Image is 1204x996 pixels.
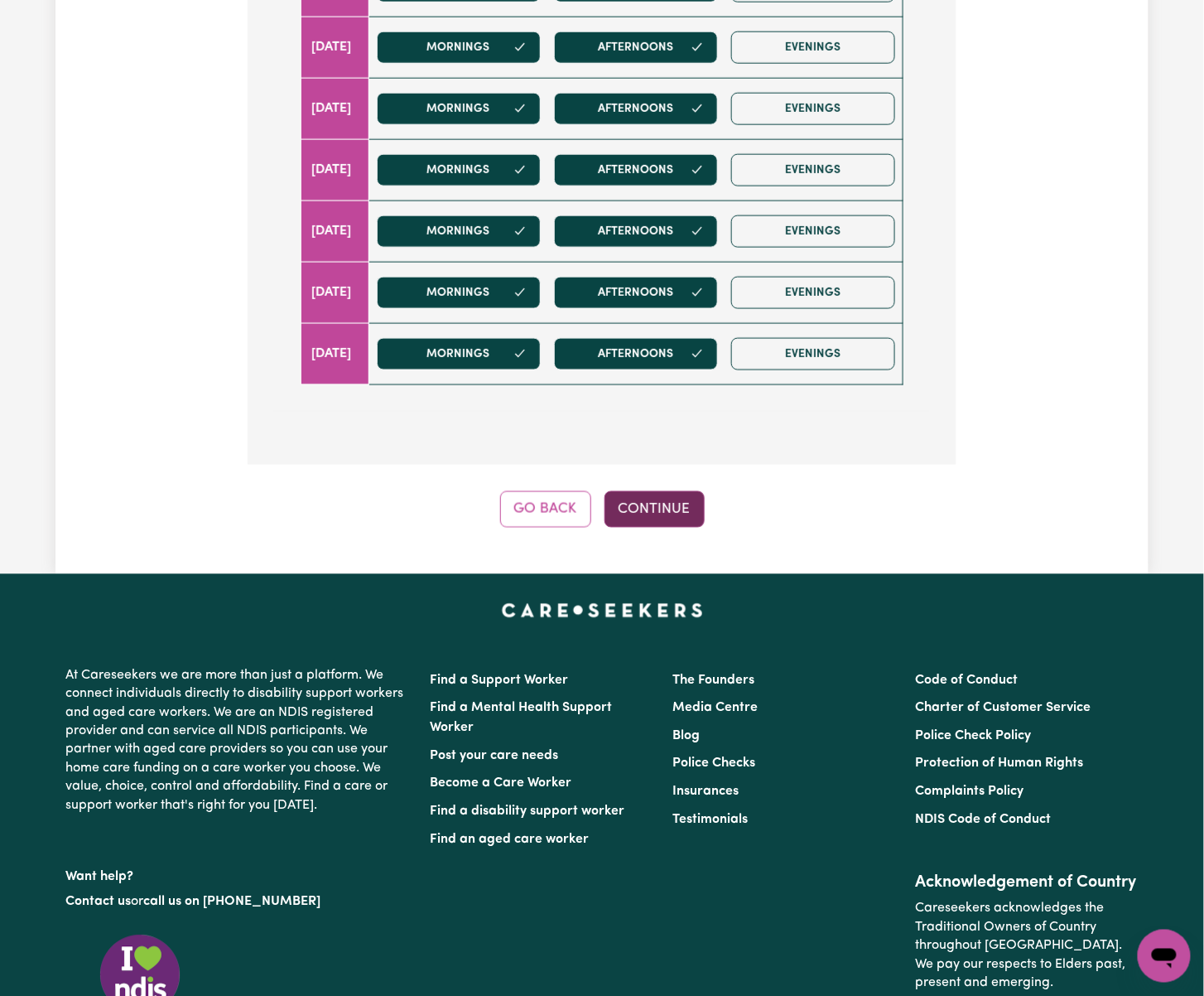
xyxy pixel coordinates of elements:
[672,730,700,743] a: Blog
[554,215,718,248] button: Afternoons
[672,674,754,688] a: The Founders
[916,674,1019,688] a: Code of Conduct
[672,814,748,827] a: Testimonials
[731,154,895,186] button: Evenings
[301,323,369,384] td: [DATE]
[377,31,541,64] button: Mornings
[731,31,895,64] button: Evenings
[430,834,589,847] a: Find an aged care worker
[430,674,568,688] a: Find a Support Worker
[731,215,895,248] button: Evenings
[731,338,895,370] button: Evenings
[430,805,624,819] a: Find a disability support worker
[377,215,541,248] button: Mornings
[301,139,369,201] td: [DATE]
[916,814,1052,827] a: NDIS Code of Conduct
[430,777,571,791] a: Become a Care Worker
[65,896,131,909] a: Contact us
[377,277,541,309] button: Mornings
[731,277,895,309] button: Evenings
[916,702,1091,715] a: Charter of Customer Service
[916,757,1084,771] a: Protection of Human Rights
[377,154,541,186] button: Mornings
[604,491,705,528] button: Continue
[500,491,591,528] button: Go Back
[430,750,558,763] a: Post your care needs
[65,660,410,822] p: At Careseekers we are more than just a platform. We connect individuals directly to disability su...
[301,17,369,78] td: [DATE]
[301,262,369,323] td: [DATE]
[65,862,410,887] p: Want help?
[916,786,1024,799] a: Complaints Policy
[731,93,895,125] button: Evenings
[916,873,1139,893] h2: Acknowledgement of Country
[1138,930,1191,983] iframe: Button to launch messaging window
[916,730,1032,743] a: Police Check Policy
[502,604,703,617] a: Careseekers home page
[554,338,718,370] button: Afternoons
[430,702,612,735] a: Find a Mental Health Support Worker
[65,887,410,918] p: or
[672,757,755,771] a: Police Checks
[672,786,739,799] a: Insurances
[377,93,541,125] button: Mornings
[301,78,369,139] td: [DATE]
[554,31,718,64] button: Afternoons
[554,93,718,125] button: Afternoons
[377,338,541,370] button: Mornings
[143,896,320,909] a: call us on [PHONE_NUMBER]
[554,154,718,186] button: Afternoons
[672,702,758,715] a: Media Centre
[301,201,369,262] td: [DATE]
[554,277,718,309] button: Afternoons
